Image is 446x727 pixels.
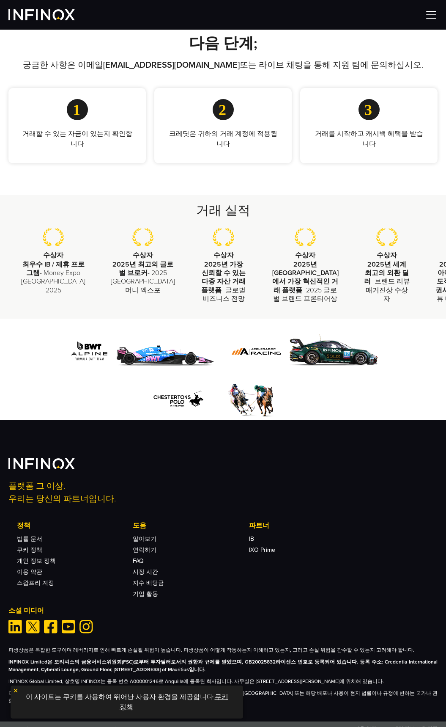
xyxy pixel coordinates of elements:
[103,60,240,70] a: [EMAIL_ADDRESS][DOMAIN_NAME]
[213,251,234,259] strong: 수상자
[17,579,54,587] a: 스왑프리 계정
[314,129,424,149] p: 거래를 시작하고 캐시백 혜택을 받습니다
[133,568,158,576] a: 시장 시간
[377,251,397,259] strong: 수상자
[21,260,85,295] p: - Money Expo [GEOGRAPHIC_DATA] 2025
[168,129,278,149] p: 크레딧은 귀하의 거래 계정에 적용됩니다
[133,557,144,565] a: FAQ
[17,535,42,542] a: 법률 문서
[8,606,103,616] p: 소셜 미디어
[133,546,156,554] a: 연락하기
[44,620,57,633] a: Facebook
[79,620,93,633] a: Instagram
[249,535,254,542] a: IB
[26,620,40,633] a: Twitter
[8,646,438,654] p: 파생상품은 복잡한 도구이며 레버리지로 인해 빠르게 손실될 위험이 높습니다. 파생상품이 어떻게 작동하는지 이해하고 있는지, 그리고 손실 위험을 감수할 수 있는지 고려해야 합니다.
[8,34,438,53] h2: 다음 단계;
[17,546,42,554] a: 쿠키 정책
[17,557,56,565] a: 개인 정보 정책
[13,688,19,694] img: yellow close icon
[201,260,246,295] strong: 2025년 가장 신뢰할 수 있는 다중 자산 거래 플랫폼
[22,129,132,149] p: 거래할 수 있는 자금이 있는지 확인합니다
[272,260,339,303] p: - 2025 글로벌 브랜드 프론티어상
[8,480,438,505] p: 플랫폼 그 이상. 우리는 당신의 파트너입니다.
[8,202,438,220] h2: 거래 실적
[8,659,438,672] strong: INFINOX Limited은 모리셔스의 금융서비스위원회(FSC)로부터 투자딜러로서의 권한과 규제를 받았으며, GB20025832라이센스 번호로 등록되어 있습니다. 등록 주소...
[364,260,409,286] strong: 2025년 세계 최고의 외환 딜러
[111,260,175,295] p: - 2025 [GEOGRAPHIC_DATA] 머니 엑스포
[8,59,438,71] p: 궁금한 사항은 이메일 또는 라이브 채팅을 통해 지원 팀에 문의하십시오.
[133,535,156,542] a: 알아보기
[133,520,249,531] p: 도움
[133,251,153,259] strong: 수상자
[62,620,75,633] a: Youtube
[364,260,410,303] p: - 브랜드 리뷰 매거진상 수상자
[22,260,85,277] strong: 최우수 IB / 제휴 프로그램
[17,520,133,531] p: 정책
[272,260,339,295] strong: 2025년 [GEOGRAPHIC_DATA]에서 가장 혁신적인 거래 플랫폼
[8,689,438,705] p: 이 사이트의 정보는 아프가니스탄, [GEOGRAPHIC_DATA], [GEOGRAPHIC_DATA], [GEOGRAPHIC_DATA], [GEOGRAPHIC_DATA] 또는 ...
[8,677,438,685] p: INFINOX Global Limited, 상호명 INFINOX는 등록 번호 A000001246로 Anguilla에 등록된 회사입니다. 사무실은 [STREET_ADDRESS]...
[295,251,315,259] strong: 수상자
[15,690,239,714] p: 이 사이트는 쿠키를 사용하여 뛰어난 사용자 환경을 제공합니다. .
[112,260,173,277] strong: 2025년 최고의 글로벌 브로커
[249,520,365,531] p: 파트너
[133,579,164,587] a: 지수 배당금
[133,590,158,598] a: 기업 활동
[200,260,247,303] p: - 글로벌 비즈니스 전망
[8,620,22,633] a: Linkedin
[249,546,275,554] a: IXO Prime
[17,568,42,576] a: 이용 약관
[43,251,63,259] strong: 수상자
